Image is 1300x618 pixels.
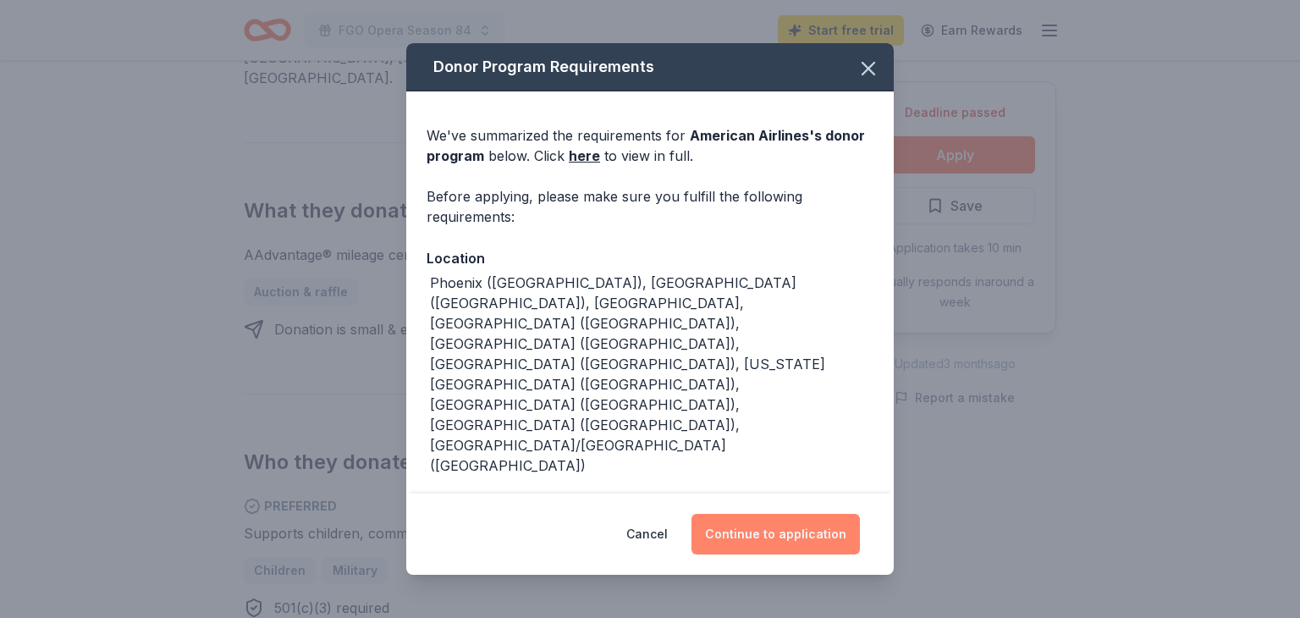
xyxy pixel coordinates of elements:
[691,514,860,555] button: Continue to application
[569,146,600,166] a: here
[427,125,873,166] div: We've summarized the requirements for below. Click to view in full.
[427,247,873,269] div: Location
[626,514,668,555] button: Cancel
[406,43,894,91] div: Donor Program Requirements
[430,273,873,476] div: Phoenix ([GEOGRAPHIC_DATA]), [GEOGRAPHIC_DATA] ([GEOGRAPHIC_DATA]), [GEOGRAPHIC_DATA], [GEOGRAPHI...
[427,186,873,227] div: Before applying, please make sure you fulfill the following requirements:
